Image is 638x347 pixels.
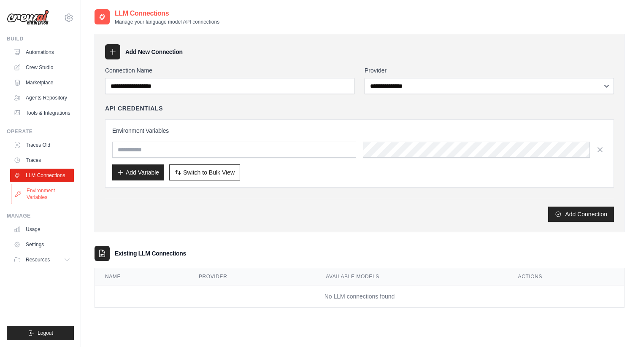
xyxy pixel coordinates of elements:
span: Resources [26,256,50,263]
a: Agents Repository [10,91,74,105]
label: Provider [365,66,614,75]
td: No LLM connections found [95,285,624,308]
th: Available Models [316,268,508,285]
th: Actions [508,268,624,285]
a: Settings [10,238,74,251]
button: Add Connection [548,207,614,222]
th: Name [95,268,189,285]
a: Usage [10,223,74,236]
h2: LLM Connections [115,8,219,19]
a: Marketplace [10,76,74,89]
a: Traces [10,153,74,167]
a: LLM Connections [10,169,74,182]
div: Operate [7,128,74,135]
h3: Add New Connection [125,48,183,56]
label: Connection Name [105,66,354,75]
span: Logout [38,330,53,336]
h3: Existing LLM Connections [115,249,186,258]
h3: Environment Variables [112,126,607,135]
a: Tools & Integrations [10,106,74,120]
div: Manage [7,213,74,219]
span: Switch to Bulk View [183,168,235,177]
img: Logo [7,10,49,26]
a: Traces Old [10,138,74,152]
a: Environment Variables [11,184,75,204]
button: Switch to Bulk View [169,164,240,180]
p: Manage your language model API connections [115,19,219,25]
a: Automations [10,46,74,59]
button: Add Variable [112,164,164,180]
button: Logout [7,326,74,340]
a: Crew Studio [10,61,74,74]
h4: API Credentials [105,104,163,113]
div: Build [7,35,74,42]
button: Resources [10,253,74,266]
th: Provider [189,268,316,285]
